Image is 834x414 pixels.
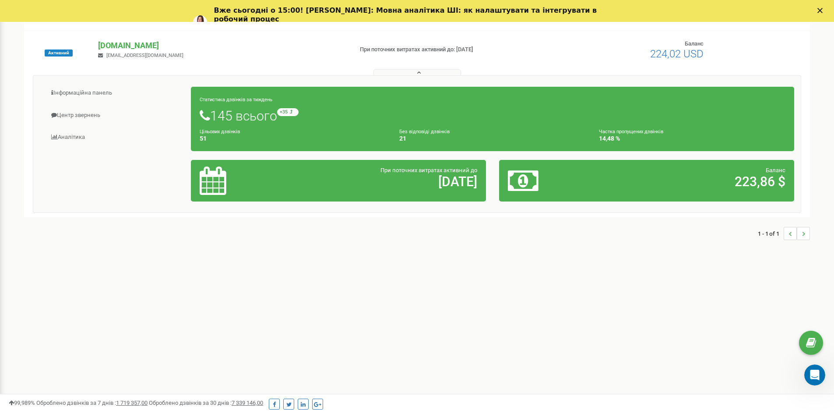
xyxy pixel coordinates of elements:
p: [DOMAIN_NAME] [98,40,345,51]
u: 7 339 146,00 [232,400,263,406]
span: При поточних витратах активний до [380,167,477,173]
small: Без відповіді дзвінків [399,129,450,134]
b: Вже сьогодні о 15:00! [PERSON_NAME]: Мовна аналітика ШІ: як налаштувати та інтегрувати в робочий ... [214,6,597,23]
small: Цільових дзвінків [200,129,240,134]
img: Profile image for Yuliia [193,15,207,29]
p: При поточних витратах активний до: [DATE] [360,46,542,54]
h2: [DATE] [296,174,477,189]
span: 224,02 USD [650,48,704,60]
u: 1 719 357,00 [116,400,148,406]
small: Частка пропущених дзвінків [599,129,663,134]
h4: 51 [200,135,386,142]
a: Аналiтика [40,127,191,148]
span: [EMAIL_ADDRESS][DOMAIN_NAME] [106,53,183,58]
h1: 145 всього [200,108,785,123]
span: Оброблено дзвінків за 30 днів : [149,400,263,406]
span: Оброблено дзвінків за 7 днів : [36,400,148,406]
div: Закрити [817,8,826,13]
span: Активний [45,50,73,57]
span: Баланс [685,40,704,47]
small: Статистика дзвінків за тиждень [200,97,272,103]
h4: 14,48 % [599,135,785,142]
span: 1 - 1 of 1 [758,227,784,240]
nav: ... [758,218,810,249]
a: Центр звернень [40,105,191,126]
small: +35 [277,108,299,116]
iframe: Intercom live chat [804,364,825,386]
h2: 223,86 $ [605,174,785,189]
span: 99,989% [9,400,35,406]
span: Баланс [766,167,785,173]
a: Інформаційна панель [40,82,191,104]
h4: 21 [399,135,586,142]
